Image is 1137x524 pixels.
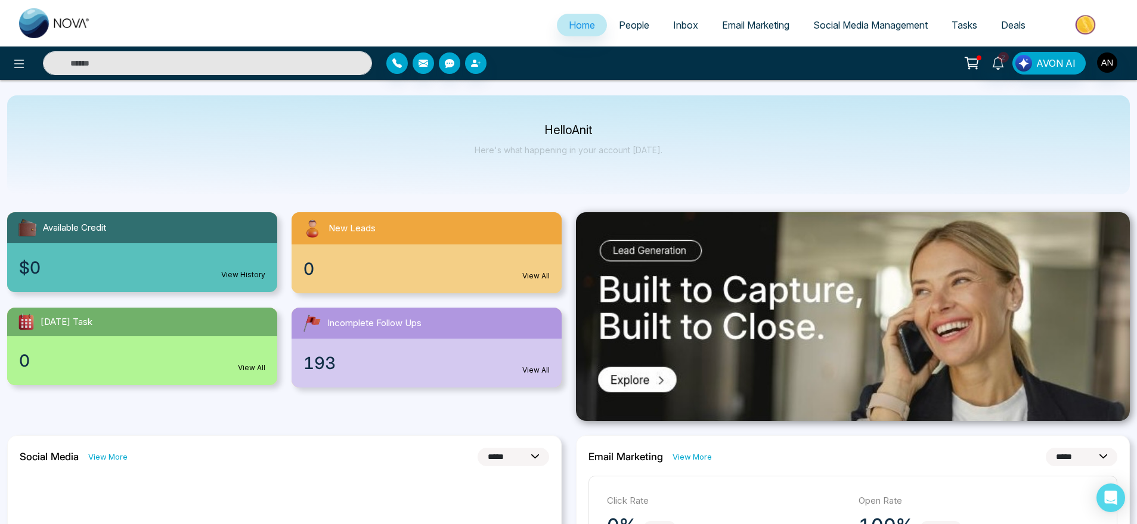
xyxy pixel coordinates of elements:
[557,14,607,36] a: Home
[303,351,336,376] span: 193
[989,14,1037,36] a: Deals
[1096,483,1125,512] div: Open Intercom Messenger
[522,271,550,281] a: View All
[722,19,789,31] span: Email Marketing
[475,125,662,135] p: Hello Anit
[303,256,314,281] span: 0
[569,19,595,31] span: Home
[221,269,265,280] a: View History
[19,255,41,280] span: $0
[1097,52,1117,73] img: User Avatar
[238,362,265,373] a: View All
[41,315,92,329] span: [DATE] Task
[607,14,661,36] a: People
[284,308,569,387] a: Incomplete Follow Ups193View All
[673,451,712,463] a: View More
[43,221,106,235] span: Available Credit
[813,19,928,31] span: Social Media Management
[88,451,128,463] a: View More
[984,52,1012,73] a: 2
[673,19,698,31] span: Inbox
[327,317,422,330] span: Incomplete Follow Ups
[1015,55,1032,72] img: Lead Flow
[301,217,324,240] img: newLeads.svg
[1001,19,1026,31] span: Deals
[576,212,1130,421] img: .
[20,451,79,463] h2: Social Media
[940,14,989,36] a: Tasks
[19,348,30,373] span: 0
[952,19,977,31] span: Tasks
[619,19,649,31] span: People
[801,14,940,36] a: Social Media Management
[329,222,376,235] span: New Leads
[17,217,38,238] img: availableCredit.svg
[1036,56,1076,70] span: AVON AI
[522,365,550,376] a: View All
[710,14,801,36] a: Email Marketing
[17,312,36,331] img: todayTask.svg
[661,14,710,36] a: Inbox
[301,312,323,334] img: followUps.svg
[588,451,663,463] h2: Email Marketing
[859,494,1099,508] p: Open Rate
[284,212,569,293] a: New Leads0View All
[998,52,1009,63] span: 2
[607,494,847,508] p: Click Rate
[1012,52,1086,75] button: AVON AI
[475,145,662,155] p: Here's what happening in your account [DATE].
[19,8,91,38] img: Nova CRM Logo
[1043,11,1130,38] img: Market-place.gif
